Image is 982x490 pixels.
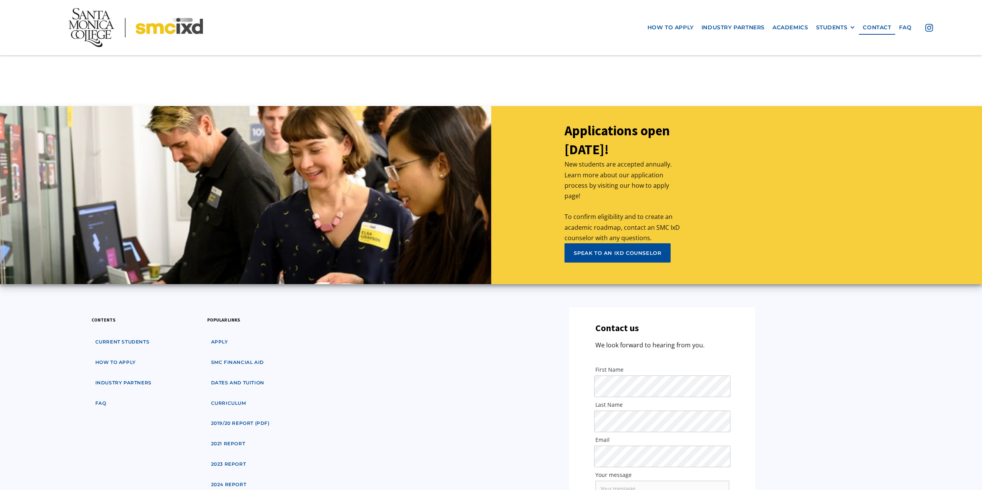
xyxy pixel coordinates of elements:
a: faq [91,396,110,411]
label: First Name [595,366,729,374]
h2: Applications open [DATE]! [565,121,684,159]
a: how to apply [644,20,698,35]
div: STUDENTS [816,24,855,31]
div: STUDENTS [816,24,848,31]
a: apply [207,335,232,349]
h3: popular links [207,316,240,323]
a: contact [859,20,895,35]
a: curriculum [207,396,250,411]
a: how to apply [91,355,140,370]
img: icon - instagram [925,24,933,32]
label: Email [595,436,729,444]
a: faq [895,20,916,35]
img: Santa Monica College - SMC IxD logo [69,8,203,47]
a: 2023 Report [207,457,250,471]
a: Academics [769,20,812,35]
a: 2019/20 Report (pdf) [207,416,274,431]
a: dates and tuition [207,376,268,390]
a: Current students [91,335,154,349]
p: We look forward to hearing from you. [595,340,705,350]
a: industry partners [698,20,769,35]
div: speak to an ixd counselor [574,249,661,256]
label: Last Name [595,401,729,409]
h3: contents [91,316,115,323]
label: Your message [595,471,729,479]
a: SMC financial aid [207,355,268,370]
h3: Contact us [595,323,639,334]
a: industry partners [91,376,155,390]
a: speak to an ixd counselor [565,243,671,263]
p: New students are accepted annually. Learn more about our application process by visiting our how ... [565,159,684,243]
a: 2021 Report [207,437,249,451]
